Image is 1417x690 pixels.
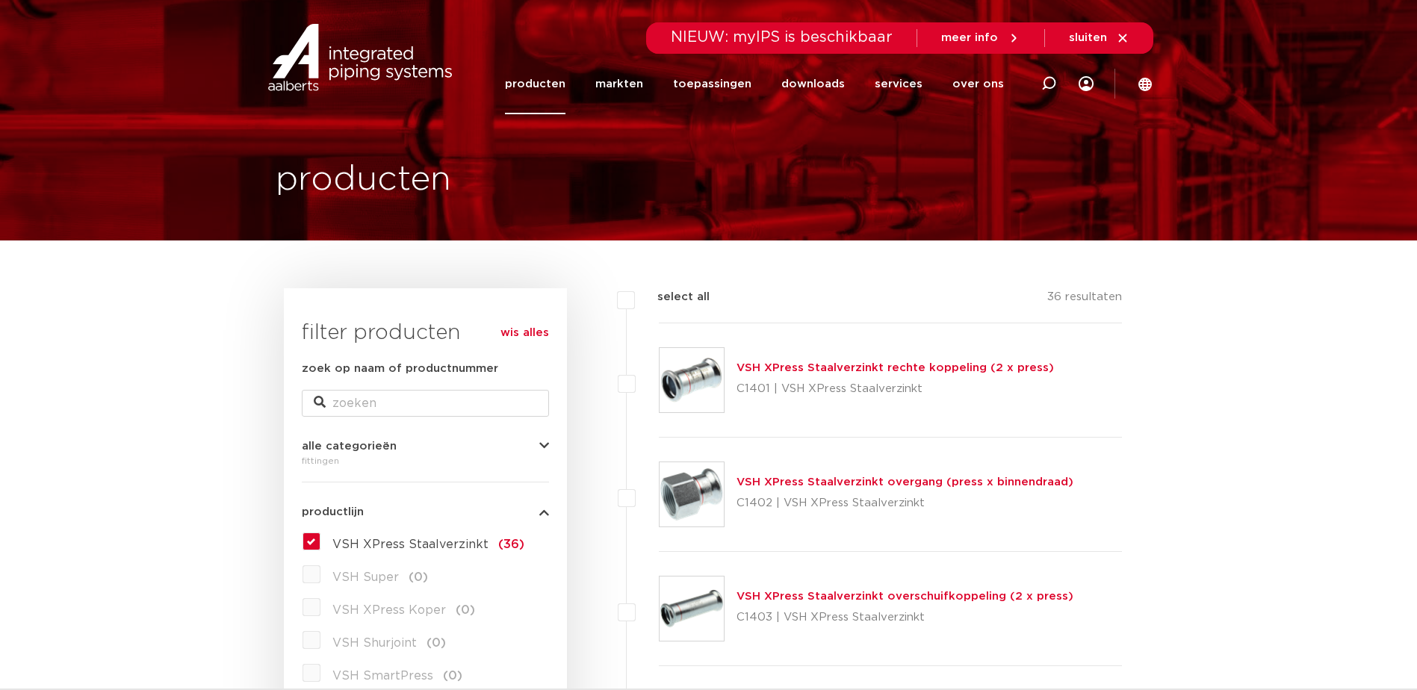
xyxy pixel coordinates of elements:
[875,54,923,114] a: services
[737,362,1054,373] a: VSH XPress Staalverzinkt rechte koppeling (2 x press)
[660,576,724,641] img: Thumbnail for VSH XPress Staalverzinkt overschuifkoppeling (2 x press)
[427,637,446,649] span: (0)
[332,670,433,682] span: VSH SmartPress
[673,54,751,114] a: toepassingen
[302,452,549,470] div: fittingen
[302,441,549,452] button: alle categorieën
[660,348,724,412] img: Thumbnail for VSH XPress Staalverzinkt rechte koppeling (2 x press)
[302,506,549,517] button: productlijn
[1047,288,1122,311] p: 36 resultaten
[671,30,893,45] span: NIEUW: myIPS is beschikbaar
[505,54,1004,114] nav: Menu
[302,506,364,517] span: productlijn
[737,606,1073,630] p: C1403 | VSH XPress Staalverzinkt
[332,571,399,583] span: VSH Super
[500,324,549,342] a: wis alles
[952,54,1004,114] a: over ons
[332,604,446,616] span: VSH XPress Koper
[941,31,1020,45] a: meer info
[1079,54,1094,114] div: my IPS
[781,54,845,114] a: downloads
[635,288,710,306] label: select all
[595,54,643,114] a: markten
[1069,31,1129,45] a: sluiten
[941,32,998,43] span: meer info
[1069,32,1107,43] span: sluiten
[302,360,498,378] label: zoek op naam of productnummer
[443,670,462,682] span: (0)
[660,462,724,526] img: Thumbnail for VSH XPress Staalverzinkt overgang (press x binnendraad)
[456,604,475,616] span: (0)
[276,156,451,204] h1: producten
[409,571,428,583] span: (0)
[505,54,565,114] a: producten
[332,538,489,550] span: VSH XPress Staalverzinkt
[498,538,524,550] span: (36)
[302,318,549,348] h3: filter producten
[737,377,1054,401] p: C1401 | VSH XPress Staalverzinkt
[737,591,1073,602] a: VSH XPress Staalverzinkt overschuifkoppeling (2 x press)
[737,491,1073,515] p: C1402 | VSH XPress Staalverzinkt
[332,637,417,649] span: VSH Shurjoint
[737,476,1073,488] a: VSH XPress Staalverzinkt overgang (press x binnendraad)
[302,441,397,452] span: alle categorieën
[302,390,549,417] input: zoeken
